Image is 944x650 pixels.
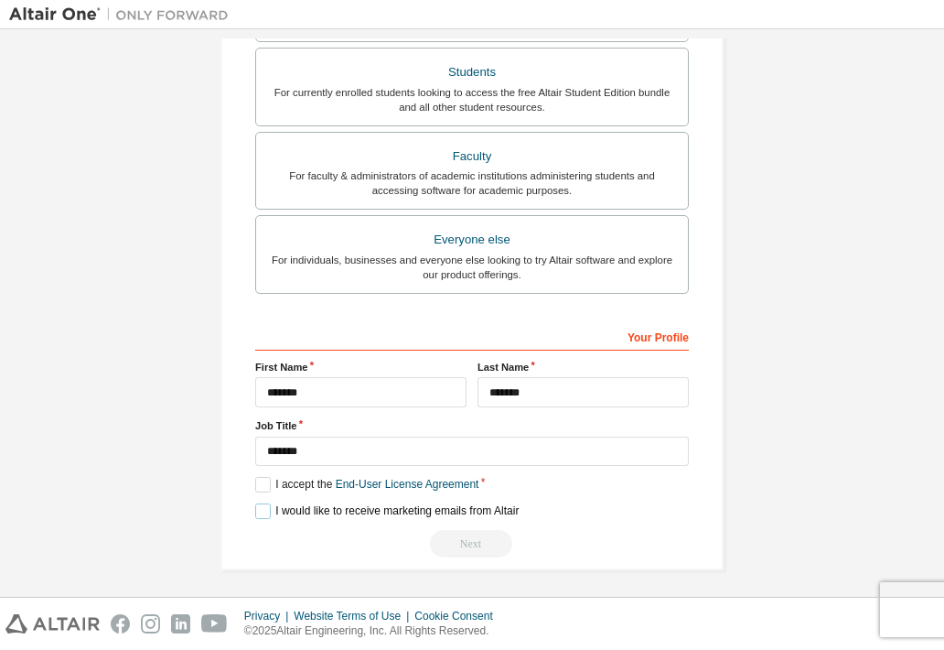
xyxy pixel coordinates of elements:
img: Altair One [9,5,238,24]
label: I would like to receive marketing emails from Altair [255,504,519,519]
img: instagram.svg [141,614,160,634]
label: Job Title [255,418,689,433]
div: For individuals, businesses and everyone else looking to try Altair software and explore our prod... [267,253,677,282]
div: Cookie Consent [414,609,503,623]
div: For currently enrolled students looking to access the free Altair Student Edition bundle and all ... [267,85,677,114]
div: Everyone else [267,227,677,253]
img: facebook.svg [111,614,130,634]
div: Privacy [244,609,294,623]
div: For faculty & administrators of academic institutions administering students and accessing softwa... [267,168,677,198]
label: First Name [255,360,467,374]
div: Faculty [267,144,677,169]
a: End-User License Agreement [336,478,479,491]
div: Website Terms of Use [294,609,414,623]
div: Your Profile [255,321,689,351]
p: © 2025 Altair Engineering, Inc. All Rights Reserved. [244,623,504,639]
div: Students [267,60,677,85]
label: I accept the [255,477,478,493]
img: altair_logo.svg [5,614,100,634]
img: youtube.svg [201,614,228,634]
div: Provide a valid email to continue [255,530,689,558]
label: Last Name [477,360,689,374]
img: linkedin.svg [171,614,190,634]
